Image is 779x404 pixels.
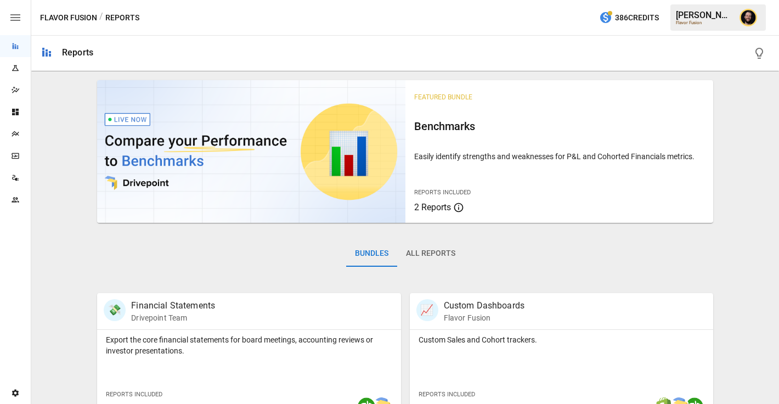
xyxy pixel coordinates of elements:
[595,8,663,28] button: 386Credits
[99,11,103,25] div: /
[676,10,733,20] div: [PERSON_NAME]
[62,47,93,58] div: Reports
[414,93,472,101] span: Featured Bundle
[733,2,764,33] button: Ciaran Nugent
[106,391,162,398] span: Reports Included
[40,11,97,25] button: Flavor Fusion
[414,151,704,162] p: Easily identify strengths and weaknesses for P&L and Cohorted Financials metrics.
[346,240,397,267] button: Bundles
[414,189,471,196] span: Reports Included
[104,299,126,321] div: 💸
[740,9,757,26] img: Ciaran Nugent
[131,299,215,312] p: Financial Statements
[419,391,475,398] span: Reports Included
[676,20,733,25] div: Flavor Fusion
[414,202,451,212] span: 2 Reports
[397,240,464,267] button: All Reports
[131,312,215,323] p: Drivepoint Team
[615,11,659,25] span: 386 Credits
[419,334,704,345] p: Custom Sales and Cohort trackers.
[416,299,438,321] div: 📈
[414,117,704,135] h6: Benchmarks
[106,334,392,356] p: Export the core financial statements for board meetings, accounting reviews or investor presentat...
[444,312,525,323] p: Flavor Fusion
[444,299,525,312] p: Custom Dashboards
[97,80,405,223] img: video thumbnail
